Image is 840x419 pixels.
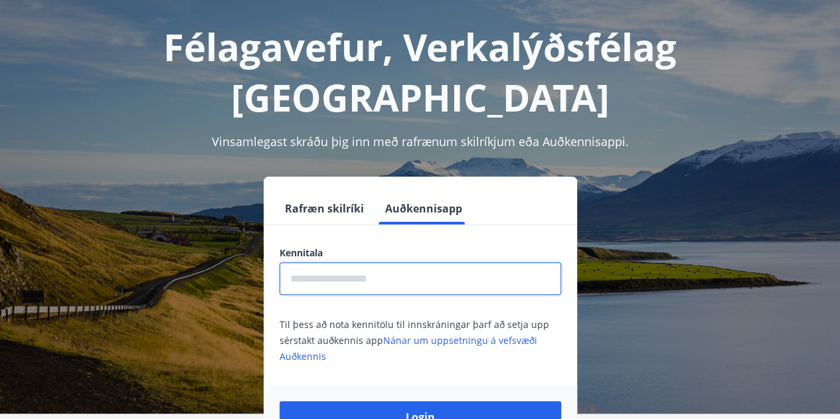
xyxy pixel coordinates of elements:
a: Nánar um uppsetningu á vefsvæði Auðkennis [280,334,537,363]
button: Rafræn skilríki [280,193,369,224]
h1: Félagavefur, Verkalýðsfélag [GEOGRAPHIC_DATA] [16,21,824,122]
label: Kennitala [280,246,561,260]
span: Til þess að nota kennitölu til innskráningar þarf að setja upp sérstakt auðkennis app [280,318,549,363]
span: Vinsamlegast skráðu þig inn með rafrænum skilríkjum eða Auðkennisappi. [212,133,629,149]
button: Auðkennisapp [380,193,467,224]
